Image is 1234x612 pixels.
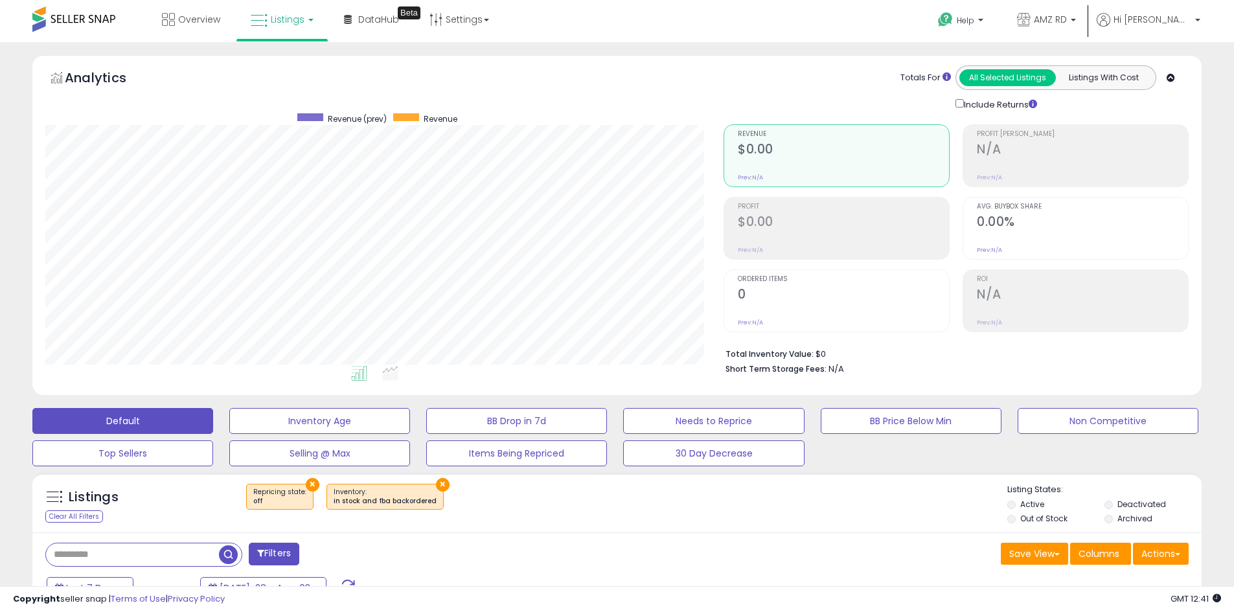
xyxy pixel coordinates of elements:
[1117,513,1152,524] label: Archived
[977,214,1188,232] h2: 0.00%
[32,408,213,434] button: Default
[937,12,954,28] i: Get Help
[738,246,763,254] small: Prev: N/A
[200,577,326,599] button: [DATE]-28 - Aug-03
[1055,69,1152,86] button: Listings With Cost
[977,174,1002,181] small: Prev: N/A
[69,488,119,506] h5: Listings
[220,582,310,595] span: [DATE]-28 - Aug-03
[738,287,949,304] h2: 0
[334,487,437,506] span: Inventory :
[398,6,420,19] div: Tooltip anchor
[977,142,1188,159] h2: N/A
[253,487,306,506] span: Repricing state :
[1117,499,1166,510] label: Deactivated
[1079,547,1119,560] span: Columns
[229,408,410,434] button: Inventory Age
[1070,543,1131,565] button: Columns
[436,478,450,492] button: ×
[45,510,103,523] div: Clear All Filters
[253,497,306,506] div: off
[977,287,1188,304] h2: N/A
[726,348,814,359] b: Total Inventory Value:
[1114,13,1191,26] span: Hi [PERSON_NAME]
[168,593,225,605] a: Privacy Policy
[977,276,1188,283] span: ROI
[977,319,1002,326] small: Prev: N/A
[828,363,844,375] span: N/A
[738,142,949,159] h2: $0.00
[65,69,152,90] h5: Analytics
[271,13,304,26] span: Listings
[1133,543,1189,565] button: Actions
[66,582,117,595] span: Last 7 Days
[229,440,410,466] button: Selling @ Max
[47,577,133,599] button: Last 7 Days
[1018,408,1198,434] button: Non Competitive
[928,2,996,42] a: Help
[977,203,1188,210] span: Avg. Buybox Share
[977,246,1002,254] small: Prev: N/A
[623,408,804,434] button: Needs to Reprice
[13,593,225,606] div: seller snap | |
[111,593,166,605] a: Terms of Use
[738,174,763,181] small: Prev: N/A
[426,408,607,434] button: BB Drop in 7d
[328,113,387,124] span: Revenue (prev)
[1097,13,1200,42] a: Hi [PERSON_NAME]
[426,440,607,466] button: Items Being Repriced
[1007,484,1202,496] p: Listing States:
[249,543,299,565] button: Filters
[738,276,949,283] span: Ordered Items
[1020,513,1068,524] label: Out of Stock
[726,363,827,374] b: Short Term Storage Fees:
[135,583,195,595] span: Compared to:
[334,497,437,506] div: in stock and fba backordered
[959,69,1056,86] button: All Selected Listings
[738,203,949,210] span: Profit
[424,113,457,124] span: Revenue
[1034,13,1067,26] span: AMZ RD
[1020,499,1044,510] label: Active
[1171,593,1221,605] span: 2025-08-12 12:41 GMT
[738,131,949,138] span: Revenue
[13,593,60,605] strong: Copyright
[306,478,319,492] button: ×
[738,214,949,232] h2: $0.00
[178,13,220,26] span: Overview
[946,96,1053,111] div: Include Returns
[977,131,1188,138] span: Profit [PERSON_NAME]
[738,319,763,326] small: Prev: N/A
[900,72,951,84] div: Totals For
[623,440,804,466] button: 30 Day Decrease
[32,440,213,466] button: Top Sellers
[1001,543,1068,565] button: Save View
[726,345,1179,361] li: $0
[358,13,399,26] span: DataHub
[957,15,974,26] span: Help
[821,408,1001,434] button: BB Price Below Min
